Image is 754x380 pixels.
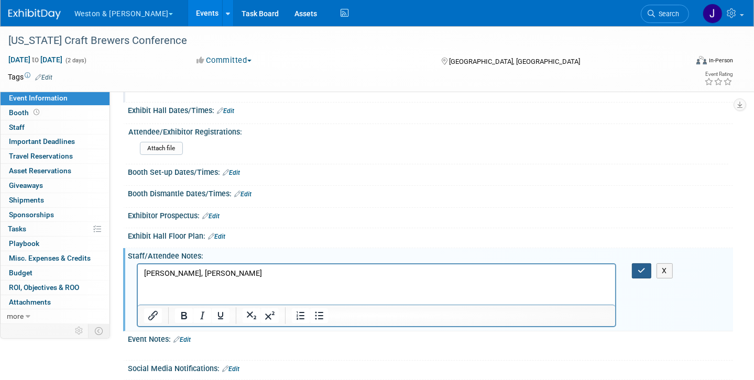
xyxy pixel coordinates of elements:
[1,309,110,323] a: more
[128,331,733,345] div: Event Notes:
[9,269,32,277] span: Budget
[9,152,73,160] span: Travel Reservations
[657,263,673,278] button: X
[5,31,671,50] div: [US_STATE] Craft Brewers Conference
[8,55,63,64] span: [DATE] [DATE]
[625,54,733,70] div: Event Format
[234,191,252,198] a: Edit
[1,237,110,251] a: Playbook
[1,120,110,135] a: Staff
[1,149,110,163] a: Travel Reservations
[243,308,260,323] button: Subscript
[173,336,191,343] a: Edit
[7,312,24,320] span: more
[9,137,75,146] span: Important Deadlines
[70,324,89,338] td: Personalize Event Tab Strip
[217,107,234,115] a: Edit
[9,108,41,117] span: Booth
[1,281,110,295] a: ROI, Objectives & ROO
[1,106,110,120] a: Booth
[128,164,733,178] div: Booth Set-up Dates/Times:
[9,123,25,131] span: Staff
[1,208,110,222] a: Sponsorships
[9,283,79,292] span: ROI, Objectives & ROO
[9,239,39,248] span: Playbook
[1,91,110,105] a: Event Information
[128,248,733,261] div: Staff/Attendee Notes:
[128,208,733,221] div: Exhibitor Prospectus:
[89,324,110,338] td: Toggle Event Tabs
[1,266,110,280] a: Budget
[128,103,733,116] div: Exhibit Hall Dates/Times:
[30,55,40,64] span: to
[8,9,61,19] img: ExhibitDay
[175,308,193,323] button: Bold
[704,72,733,77] div: Event Rating
[193,308,211,323] button: Italic
[1,135,110,149] a: Important Deadlines
[655,10,679,18] span: Search
[1,178,110,193] a: Giveaways
[9,254,91,262] span: Misc. Expenses & Credits
[1,251,110,265] a: Misc. Expenses & Credits
[144,308,162,323] button: Insert/edit link
[1,295,110,309] a: Attachments
[292,308,310,323] button: Numbered list
[138,264,615,305] iframe: Rich Text Area
[128,361,733,374] div: Social Media Notifications:
[1,222,110,236] a: Tasks
[449,58,580,65] span: [GEOGRAPHIC_DATA], [GEOGRAPHIC_DATA]
[208,233,225,240] a: Edit
[128,186,733,199] div: Booth Dismantle Dates/Times:
[9,210,54,219] span: Sponsorships
[212,308,230,323] button: Underline
[31,108,41,116] span: Booth not reserved yet
[641,5,689,23] a: Search
[8,72,52,82] td: Tags
[310,308,328,323] button: Bullet list
[1,193,110,207] a: Shipments
[193,55,256,66] button: Committed
[35,74,52,81] a: Edit
[9,181,43,189] span: Giveaways
[703,4,723,24] img: Janet Ruggles-Power
[128,228,733,242] div: Exhibit Hall Floor Plan:
[708,57,733,64] div: In-Person
[8,225,26,233] span: Tasks
[9,94,68,102] span: Event Information
[261,308,279,323] button: Superscript
[128,124,728,137] div: Attendee/Exhibitor Registrations:
[202,213,220,220] a: Edit
[223,169,240,176] a: Edit
[9,196,44,204] span: Shipments
[64,57,86,64] span: (2 days)
[9,298,51,306] span: Attachments
[222,365,239,373] a: Edit
[9,166,71,175] span: Asset Reservations
[696,56,707,64] img: Format-Inperson.png
[1,164,110,178] a: Asset Reservations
